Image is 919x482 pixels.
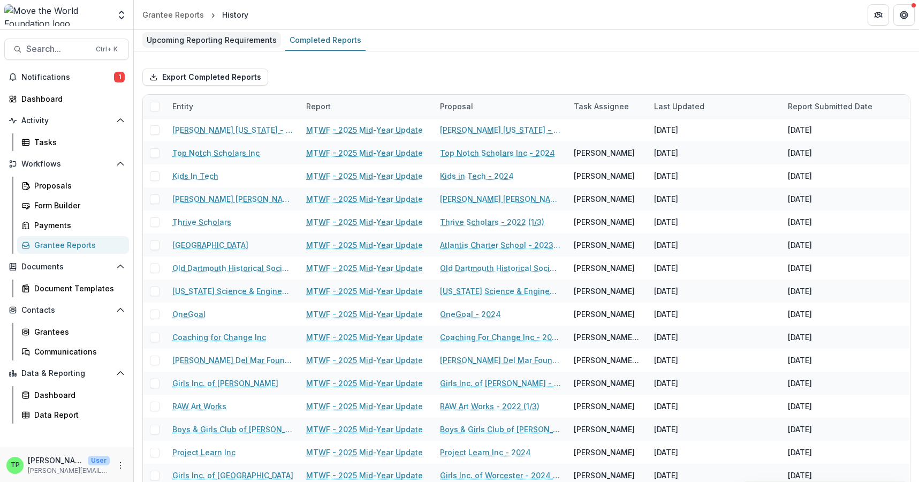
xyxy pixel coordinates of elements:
[4,258,129,275] button: Open Documents
[654,147,678,159] div: [DATE]
[434,95,567,118] div: Proposal
[4,90,129,108] a: Dashboard
[788,147,812,159] div: [DATE]
[574,401,635,412] div: [PERSON_NAME]
[440,332,561,343] a: Coaching For Change Inc - 2024
[34,180,120,191] div: Proposals
[114,4,129,26] button: Open entity switcher
[306,147,423,159] a: MTWF - 2025 Mid-Year Update
[114,72,125,82] span: 1
[172,262,293,274] a: Old Dartmouth Historical Society
[306,401,423,412] a: MTWF - 2025 Mid-Year Update
[893,4,915,26] button: Get Help
[574,262,635,274] div: [PERSON_NAME]
[654,262,678,274] div: [DATE]
[306,308,423,320] a: MTWF - 2025 Mid-Year Update
[166,95,300,118] div: Entity
[440,401,540,412] a: RAW Art Works - 2022 (1/3)
[654,470,678,481] div: [DATE]
[34,239,120,251] div: Grantee Reports
[172,124,293,135] a: [PERSON_NAME] [US_STATE] - [GEOGRAPHIC_DATA]
[567,95,648,118] div: Task Assignee
[21,116,112,125] span: Activity
[788,239,812,251] div: [DATE]
[17,343,129,360] a: Communications
[34,346,120,357] div: Communications
[172,401,226,412] a: RAW Art Works
[34,283,120,294] div: Document Templates
[440,470,561,481] a: Girls Inc. of Worcester - 2024 (1/3)
[172,193,293,205] a: [PERSON_NAME] [PERSON_NAME] Institute of Technology
[574,447,635,458] div: [PERSON_NAME]
[306,285,423,297] a: MTWF - 2025 Mid-Year Update
[17,236,129,254] a: Grantee Reports
[21,262,112,272] span: Documents
[114,459,127,472] button: More
[285,30,366,51] a: Completed Reports
[300,95,434,118] div: Report
[440,170,514,182] a: Kids in Tech - 2024
[440,193,561,205] a: [PERSON_NAME] [PERSON_NAME] Institute of Technology - 2023 (1/3)
[788,470,812,481] div: [DATE]
[574,216,635,228] div: [PERSON_NAME]
[440,285,561,297] a: [US_STATE] Science & Engineering Fair Inc - 2024
[28,466,110,476] p: [PERSON_NAME][EMAIL_ADDRESS][DOMAIN_NAME]
[788,424,812,435] div: [DATE]
[4,112,129,129] button: Open Activity
[34,200,120,211] div: Form Builder
[440,124,561,135] a: [PERSON_NAME] [US_STATE] - [PERSON_NAME] - 2022 (1/3)
[285,32,366,48] div: Completed Reports
[306,262,423,274] a: MTWF - 2025 Mid-Year Update
[574,239,635,251] div: [PERSON_NAME]
[440,216,544,228] a: Thrive Scholars - 2022 (1/3)
[17,406,129,424] a: Data Report
[574,285,635,297] div: [PERSON_NAME]
[868,4,889,26] button: Partners
[11,462,20,469] div: Tom Pappas
[17,280,129,297] a: Document Templates
[17,177,129,194] a: Proposals
[788,308,812,320] div: [DATE]
[788,262,812,274] div: [DATE]
[306,378,423,389] a: MTWF - 2025 Mid-Year Update
[34,389,120,401] div: Dashboard
[654,239,678,251] div: [DATE]
[138,7,253,22] nav: breadcrumb
[34,326,120,337] div: Grantees
[306,332,423,343] a: MTWF - 2025 Mid-Year Update
[172,239,248,251] a: [GEOGRAPHIC_DATA]
[26,44,89,54] span: Search...
[172,170,218,182] a: Kids In Tech
[21,93,120,104] div: Dashboard
[788,332,812,343] div: [DATE]
[138,7,208,22] a: Grantee Reports
[574,193,635,205] div: [PERSON_NAME]
[172,424,293,435] a: Boys & Girls Club of [PERSON_NAME]
[17,197,129,214] a: Form Builder
[648,95,781,118] div: Last Updated
[654,285,678,297] div: [DATE]
[17,133,129,151] a: Tasks
[654,193,678,205] div: [DATE]
[574,378,635,389] div: [PERSON_NAME]
[440,447,531,458] a: Project Learn Inc - 2024
[654,378,678,389] div: [DATE]
[440,355,561,366] a: [PERSON_NAME] Del Mar Foundation Inc - 2022 (1/3)
[654,308,678,320] div: [DATE]
[654,424,678,435] div: [DATE]
[172,285,293,297] a: [US_STATE] Science & Engineering Fair Inc
[788,285,812,297] div: [DATE]
[574,147,635,159] div: [PERSON_NAME]
[440,308,501,320] a: OneGoal - 2024
[21,369,112,378] span: Data & Reporting
[648,101,711,112] div: Last Updated
[306,470,423,481] a: MTWF - 2025 Mid-Year Update
[654,332,678,343] div: [DATE]
[306,124,423,135] a: MTWF - 2025 Mid-Year Update
[172,216,231,228] a: Thrive Scholars
[21,306,112,315] span: Contacts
